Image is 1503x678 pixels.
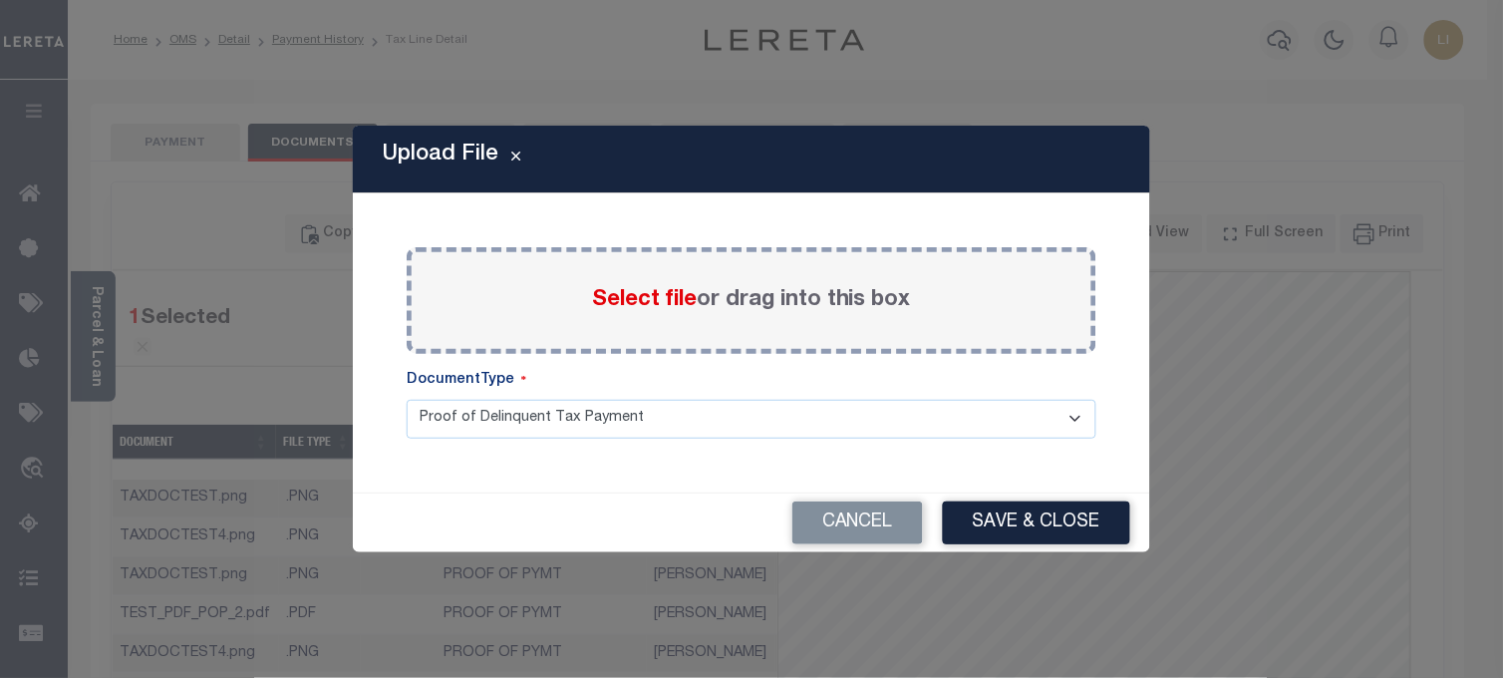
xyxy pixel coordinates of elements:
[792,502,923,544] button: Cancel
[498,148,533,171] button: Close
[383,142,498,168] h5: Upload File
[592,284,911,317] label: or drag into this box
[407,370,526,392] label: DocumentType
[592,289,697,311] span: Select file
[943,502,1130,544] button: Save & Close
